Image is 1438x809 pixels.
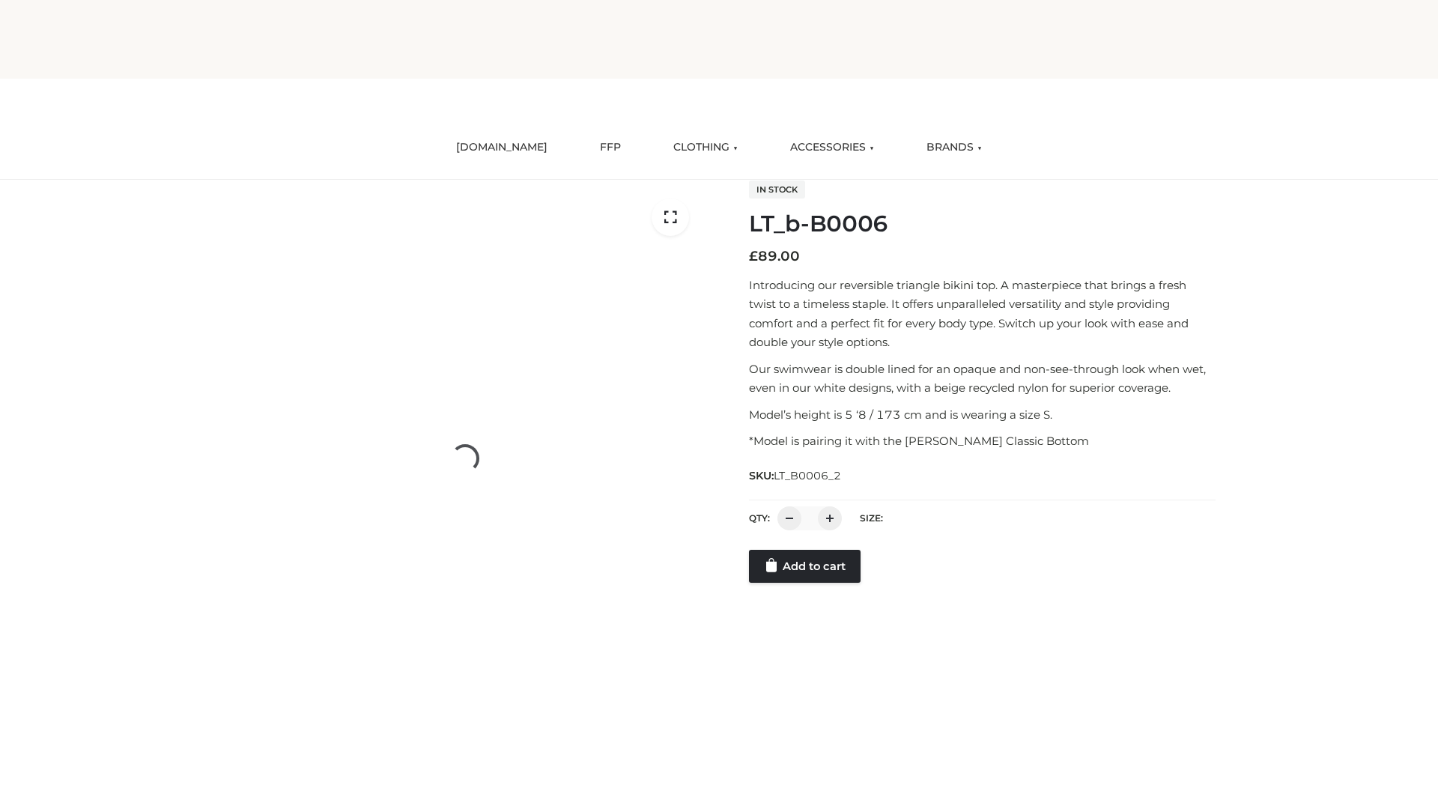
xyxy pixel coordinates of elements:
label: QTY: [749,512,770,524]
a: BRANDS [915,131,993,164]
a: CLOTHING [662,131,749,164]
p: Model’s height is 5 ‘8 / 173 cm and is wearing a size S. [749,405,1216,425]
a: Add to cart [749,550,861,583]
span: £ [749,248,758,264]
span: LT_B0006_2 [774,469,841,482]
h1: LT_b-B0006 [749,210,1216,237]
a: FFP [589,131,632,164]
p: Introducing our reversible triangle bikini top. A masterpiece that brings a fresh twist to a time... [749,276,1216,352]
a: [DOMAIN_NAME] [445,131,559,164]
span: SKU: [749,467,843,485]
bdi: 89.00 [749,248,800,264]
a: ACCESSORIES [779,131,885,164]
label: Size: [860,512,883,524]
p: Our swimwear is double lined for an opaque and non-see-through look when wet, even in our white d... [749,360,1216,398]
span: In stock [749,181,805,199]
p: *Model is pairing it with the [PERSON_NAME] Classic Bottom [749,431,1216,451]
